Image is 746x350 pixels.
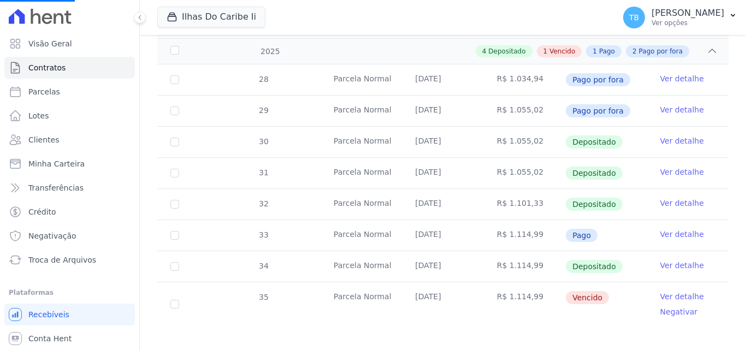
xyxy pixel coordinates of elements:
td: [DATE] [402,251,483,282]
input: Só é possível selecionar pagamentos em aberto [170,169,179,177]
a: Crédito [4,201,135,223]
a: Ver detalhe [660,135,704,146]
td: R$ 1.055,02 [484,158,565,188]
span: Troca de Arquivos [28,254,96,265]
td: [DATE] [402,96,483,126]
td: R$ 1.034,94 [484,64,565,95]
a: Negativação [4,225,135,247]
td: Parcela Normal [321,158,402,188]
button: TB [PERSON_NAME] Ver opções [614,2,746,33]
td: R$ 1.114,99 [484,251,565,282]
a: Ver detalhe [660,104,704,115]
a: Parcelas [4,81,135,103]
td: Parcela Normal [321,96,402,126]
span: Depositado [566,260,623,273]
span: Vencido [566,291,609,304]
span: 1 [543,46,548,56]
span: 30 [258,137,269,146]
span: Depositado [566,167,623,180]
p: Ver opções [652,19,724,27]
span: Pago [566,229,597,242]
a: Clientes [4,129,135,151]
td: [DATE] [402,282,483,326]
input: Só é possível selecionar pagamentos em aberto [170,231,179,240]
span: Vencido [549,46,575,56]
a: Ver detalhe [660,229,704,240]
span: Pago por fora [566,104,630,117]
td: Parcela Normal [321,64,402,95]
td: Parcela Normal [321,282,402,326]
td: Parcela Normal [321,220,402,251]
input: default [170,300,179,309]
span: Conta Hent [28,333,72,344]
button: Ilhas Do Caribe Ii [157,7,265,27]
span: Pago por fora [639,46,683,56]
td: R$ 1.055,02 [484,127,565,157]
span: Lotes [28,110,49,121]
a: Conta Hent [4,328,135,349]
input: Só é possível selecionar pagamentos em aberto [170,75,179,84]
span: 32 [258,199,269,208]
a: Ver detalhe [660,73,704,84]
td: [DATE] [402,158,483,188]
span: 34 [258,262,269,270]
span: Transferências [28,182,84,193]
td: Parcela Normal [321,251,402,282]
span: 1 [593,46,597,56]
a: Transferências [4,177,135,199]
span: 33 [258,230,269,239]
a: Ver detalhe [660,198,704,209]
span: Crédito [28,206,56,217]
a: Negativar [660,307,698,316]
p: [PERSON_NAME] [652,8,724,19]
td: Parcela Normal [321,189,402,220]
span: Pago [599,46,615,56]
a: Contratos [4,57,135,79]
span: 4 [482,46,487,56]
input: Só é possível selecionar pagamentos em aberto [170,138,179,146]
td: [DATE] [402,189,483,220]
td: Parcela Normal [321,127,402,157]
span: 29 [258,106,269,115]
td: [DATE] [402,220,483,251]
a: Ver detalhe [660,167,704,177]
a: Lotes [4,105,135,127]
div: Plataformas [9,286,131,299]
a: Ver detalhe [660,260,704,271]
td: R$ 1.101,33 [484,189,565,220]
span: Depositado [488,46,525,56]
a: Troca de Arquivos [4,249,135,271]
input: Só é possível selecionar pagamentos em aberto [170,106,179,115]
td: R$ 1.055,02 [484,96,565,126]
span: Recebíveis [28,309,69,320]
span: Depositado [566,135,623,149]
span: Contratos [28,62,66,73]
span: Negativação [28,230,76,241]
span: 31 [258,168,269,177]
td: [DATE] [402,127,483,157]
span: 35 [258,293,269,301]
span: Minha Carteira [28,158,85,169]
span: 2 [632,46,637,56]
a: Recebíveis [4,304,135,325]
td: [DATE] [402,64,483,95]
span: Parcelas [28,86,60,97]
span: Pago por fora [566,73,630,86]
a: Visão Geral [4,33,135,55]
td: R$ 1.114,99 [484,220,565,251]
a: Minha Carteira [4,153,135,175]
span: 28 [258,75,269,84]
td: R$ 1.114,99 [484,282,565,326]
input: Só é possível selecionar pagamentos em aberto [170,200,179,209]
input: Só é possível selecionar pagamentos em aberto [170,262,179,271]
span: Visão Geral [28,38,72,49]
span: Depositado [566,198,623,211]
span: Clientes [28,134,59,145]
span: TB [629,14,639,21]
a: Ver detalhe [660,291,704,302]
